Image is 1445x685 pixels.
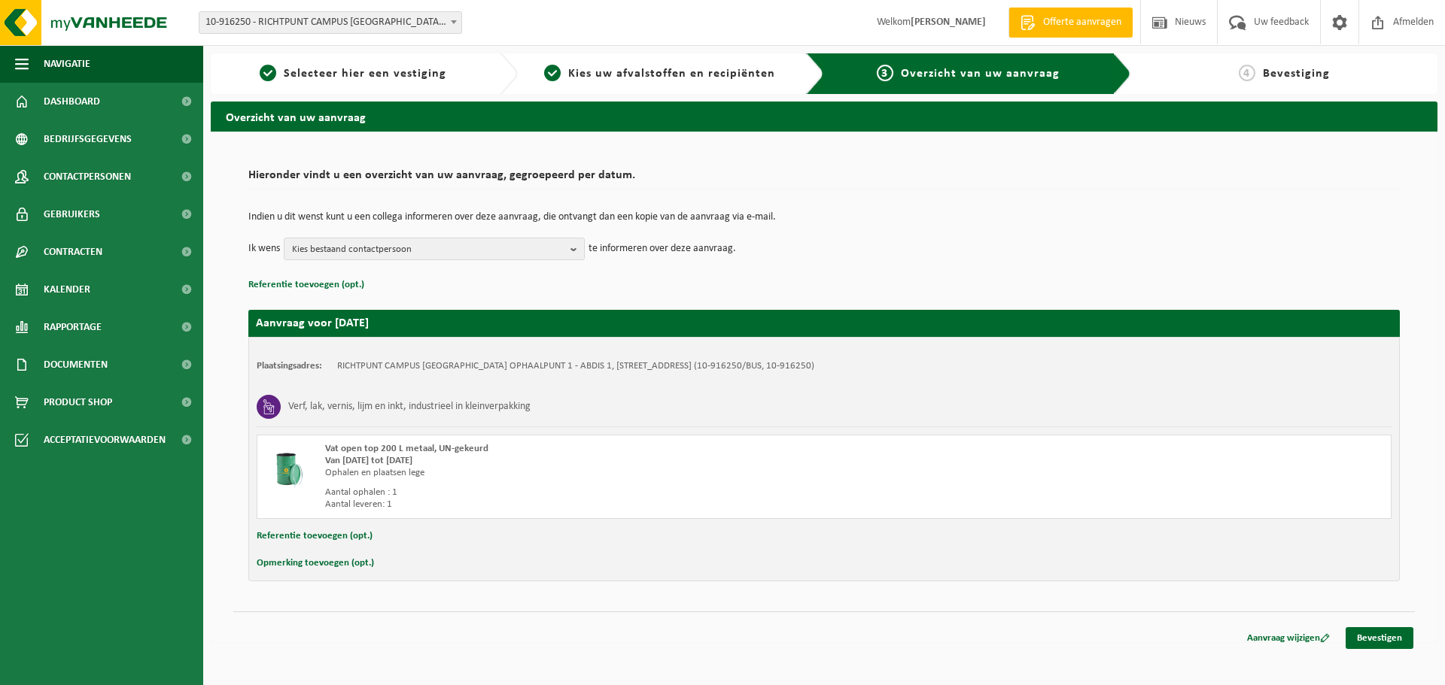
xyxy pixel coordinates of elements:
[1039,15,1125,30] span: Offerte aanvragen
[292,238,564,261] span: Kies bestaand contactpersoon
[877,65,893,81] span: 3
[199,12,461,33] span: 10-916250 - RICHTPUNT CAMPUS GENT OPHAALPUNT 1 - ABDIS 1 - GENT
[325,444,488,453] span: Vat open top 200 L metaal, UN-gekeurd
[325,456,412,465] strong: Van [DATE] tot [DATE]
[325,467,884,479] div: Ophalen en plaatsen lege
[589,238,736,260] p: te informeren over deze aanvraag.
[1236,627,1341,649] a: Aanvraag wijzigen
[44,120,132,158] span: Bedrijfsgegevens
[44,195,100,233] span: Gebruikers
[44,233,102,271] span: Contracten
[256,317,369,329] strong: Aanvraag voor [DATE]
[44,158,131,195] span: Contactpersonen
[337,360,814,372] td: RICHTPUNT CAMPUS [GEOGRAPHIC_DATA] OPHAALPUNT 1 - ABDIS 1, [STREET_ADDRESS] (10-916250/BUS, 10-91...
[525,65,795,83] a: 2Kies uw afvalstoffen en recipiënten
[1263,68,1330,80] span: Bevestiging
[257,553,374,573] button: Opmerking toevoegen (opt.)
[288,395,531,419] h3: Verf, lak, vernis, lijm en inkt, industrieel in kleinverpakking
[260,65,276,81] span: 1
[248,238,280,260] p: Ik wens
[248,275,364,295] button: Referentie toevoegen (opt.)
[568,68,775,80] span: Kies uw afvalstoffen en recipiënten
[44,383,112,421] span: Product Shop
[257,361,322,371] strong: Plaatsingsadres:
[1239,65,1255,81] span: 4
[44,346,108,383] span: Documenten
[44,83,100,120] span: Dashboard
[199,11,462,34] span: 10-916250 - RICHTPUNT CAMPUS GENT OPHAALPUNT 1 - ABDIS 1 - GENT
[1008,8,1133,38] a: Offerte aanvragen
[265,443,310,488] img: PB-OT-0200-MET-00-02.png
[325,499,884,511] div: Aantal leveren: 1
[901,68,1060,80] span: Overzicht van uw aanvraag
[44,308,102,346] span: Rapportage
[911,17,986,28] strong: [PERSON_NAME]
[284,238,585,260] button: Kies bestaand contactpersoon
[211,102,1437,131] h2: Overzicht van uw aanvraag
[1346,627,1413,649] a: Bevestigen
[544,65,561,81] span: 2
[44,271,90,308] span: Kalender
[218,65,488,83] a: 1Selecteer hier een vestiging
[44,421,166,459] span: Acceptatievoorwaarden
[325,486,884,499] div: Aantal ophalen : 1
[44,45,90,83] span: Navigatie
[257,526,373,546] button: Referentie toevoegen (opt.)
[248,212,1400,223] p: Indien u dit wenst kunt u een collega informeren over deze aanvraag, die ontvangt dan een kopie v...
[248,169,1400,189] h2: Hieronder vindt u een overzicht van uw aanvraag, gegroepeerd per datum.
[284,68,446,80] span: Selecteer hier een vestiging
